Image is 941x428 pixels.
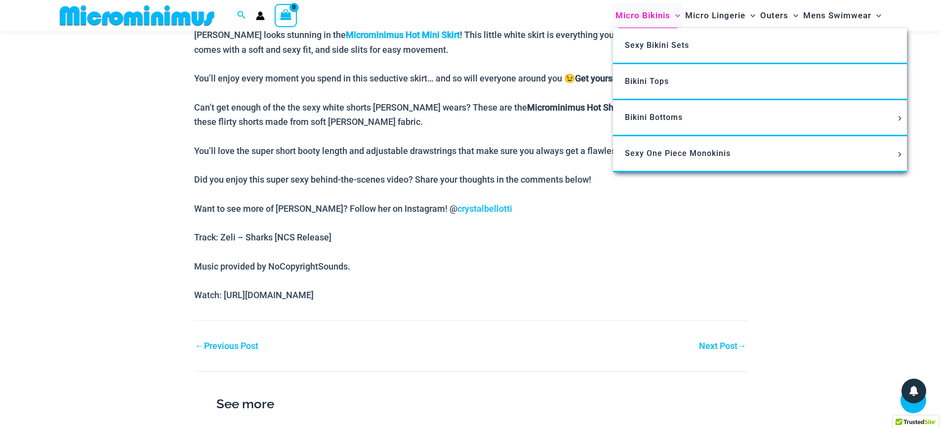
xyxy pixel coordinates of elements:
[194,172,747,187] p: Did you enjoy this super sexy behind-the-scenes video? Share your thoughts in the comments below!
[216,394,725,415] h2: See more
[256,11,265,20] a: Account icon link
[683,3,758,28] a: Micro LingerieMenu ToggleMenu Toggle
[613,73,630,83] a: here
[801,3,884,28] a: Mens SwimwearMenu ToggleMenu Toggle
[894,152,905,157] span: Menu Toggle
[699,342,746,350] a: Next Post→
[871,3,881,28] span: Menu Toggle
[457,203,512,214] a: crystalbellotti
[275,4,297,27] a: View Shopping Cart, empty
[685,3,745,28] span: Micro Lingerie
[760,3,788,28] span: Outers
[670,3,680,28] span: Menu Toggle
[527,102,629,113] b: Microminimus Hot Shorts
[194,144,747,158] p: You’ll love the super short booty length and adjustable drawstrings that make sure you always get...
[195,341,204,351] span: ←
[346,30,460,40] a: Microminimus Hot Mini Skirt
[194,28,747,57] p: [PERSON_NAME] looks stunning in the ! This little white skirt is everything you want in a mini sk...
[194,201,747,216] p: Want to see more of [PERSON_NAME]? Follow her on Instagram! @
[615,3,670,28] span: Micro Bikinis
[625,77,669,86] span: Bikini Tops
[613,136,907,172] a: Sexy One Piece MonokinisMenu ToggleMenu Toggle
[613,3,683,28] a: Micro BikinisMenu ToggleMenu Toggle
[613,28,907,64] a: Sexy Bikini Sets
[803,3,871,28] span: Mens Swimwear
[575,73,613,83] b: Get yours
[195,342,258,350] a: ←Previous Post
[56,4,218,27] img: MM SHOP LOGO FLAT
[758,3,801,28] a: OutersMenu ToggleMenu Toggle
[894,116,905,121] span: Menu Toggle
[194,100,747,129] p: Can’t get enough of the the sexy white shorts [PERSON_NAME] wears? These are the ! Show off your ...
[194,320,747,353] nav: Post navigation
[625,113,683,122] span: Bikini Bottoms
[194,288,747,303] p: Watch: [URL][DOMAIN_NAME]
[194,230,747,245] p: Track: Zeli – Sharks [NCS Release]
[737,341,746,351] span: →
[612,1,886,30] nav: Site Navigation
[613,100,907,136] a: Bikini BottomsMenu ToggleMenu Toggle
[194,259,747,274] p: Music provided by NoCopyrightSounds.
[625,40,689,50] span: Sexy Bikini Sets
[625,149,731,158] span: Sexy One Piece Monokinis
[613,64,907,100] a: Bikini Tops
[237,9,246,22] a: Search icon link
[745,3,755,28] span: Menu Toggle
[194,71,747,86] p: You’ll enjoy every moment you spend in this seductive skirt… and so will everyone around you 😉
[788,3,798,28] span: Menu Toggle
